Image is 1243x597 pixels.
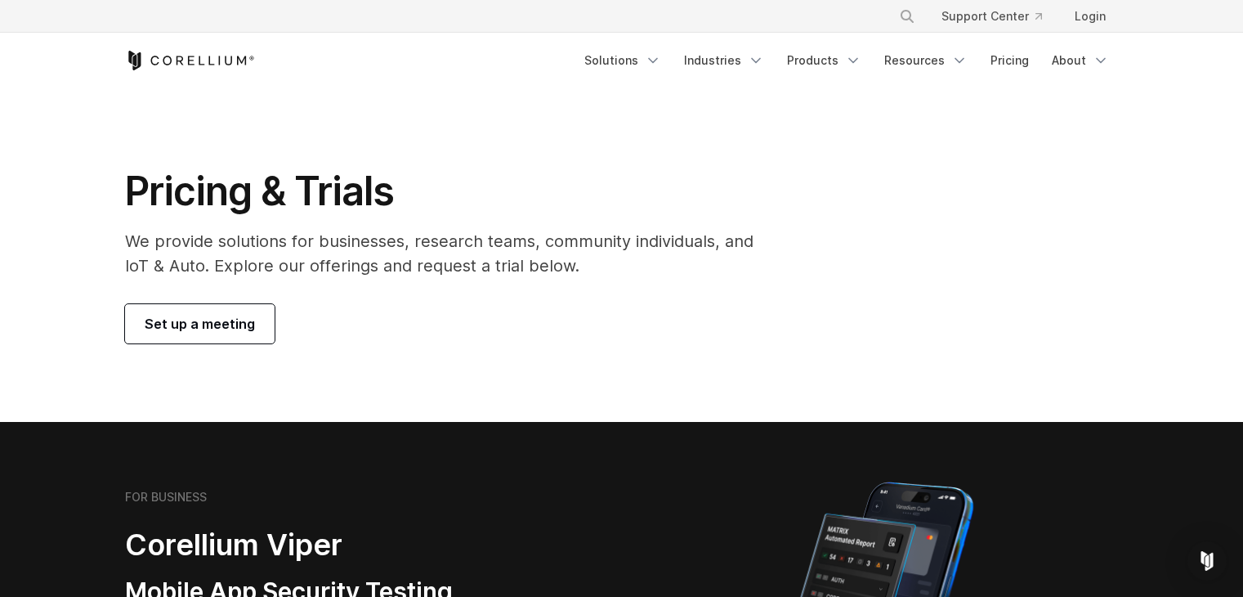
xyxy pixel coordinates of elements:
[777,46,871,75] a: Products
[674,46,774,75] a: Industries
[1187,541,1227,581] div: Open Intercom Messenger
[874,46,977,75] a: Resources
[125,229,776,278] p: We provide solutions for businesses, research teams, community individuals, and IoT & Auto. Explo...
[125,490,207,505] h6: FOR BUSINESS
[575,46,671,75] a: Solutions
[1062,2,1119,31] a: Login
[145,314,255,334] span: Set up a meeting
[981,46,1039,75] a: Pricing
[928,2,1055,31] a: Support Center
[125,51,255,70] a: Corellium Home
[892,2,922,31] button: Search
[1042,46,1119,75] a: About
[125,527,543,563] h2: Corellium Viper
[575,46,1119,75] div: Navigation Menu
[125,304,275,343] a: Set up a meeting
[125,167,776,216] h1: Pricing & Trials
[879,2,1119,31] div: Navigation Menu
